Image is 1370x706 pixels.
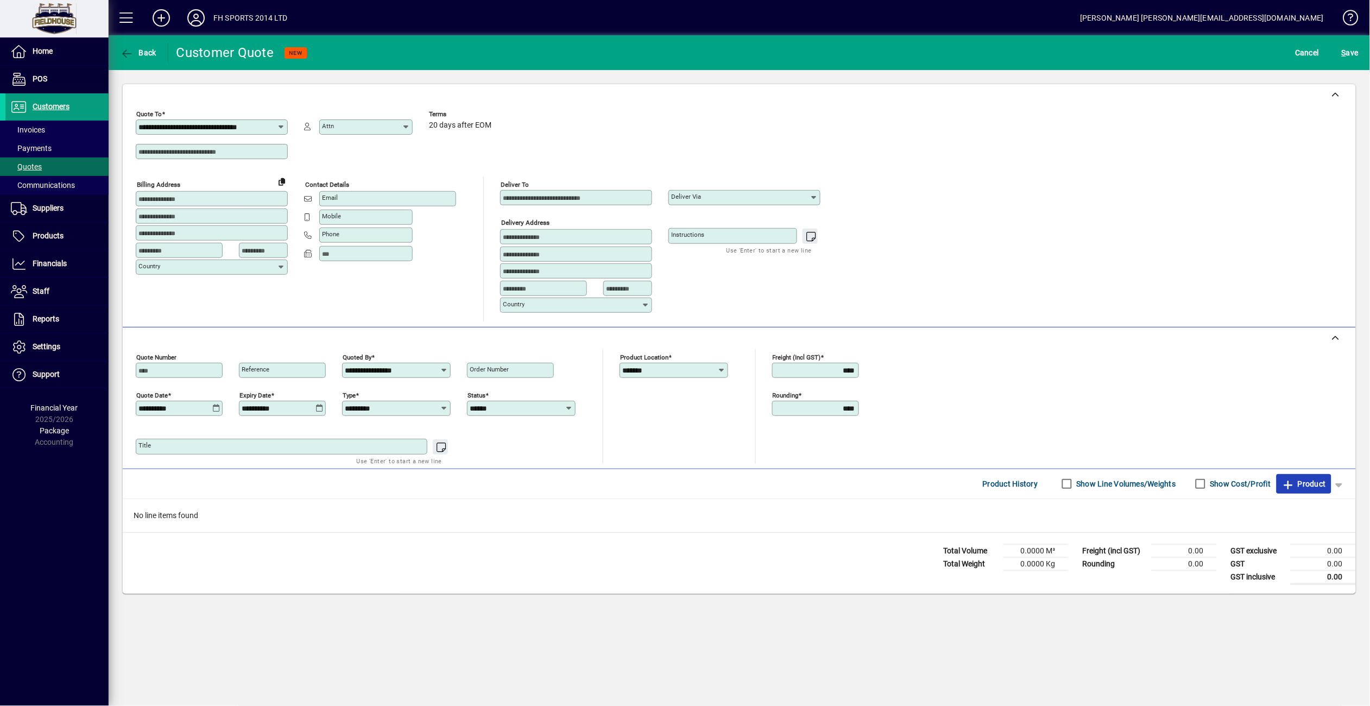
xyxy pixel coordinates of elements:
span: Financials [33,259,67,268]
mat-label: Type [343,391,356,399]
mat-label: Instructions [671,231,704,238]
td: 0.00 [1291,570,1356,584]
span: Home [33,47,53,55]
mat-label: Rounding [773,391,799,399]
span: Customers [33,102,70,111]
td: GST [1226,557,1291,570]
a: Home [5,38,109,65]
mat-label: Attn [322,122,334,130]
td: 0.00 [1152,557,1217,570]
a: Invoices [5,121,109,139]
span: Staff [33,287,49,295]
mat-label: Title [138,442,151,449]
span: Invoices [11,125,45,134]
mat-label: Quoted by [343,353,371,361]
td: 0.00 [1291,557,1356,570]
mat-hint: Use 'Enter' to start a new line [727,244,812,256]
mat-label: Quote number [136,353,176,361]
td: GST inclusive [1226,570,1291,584]
span: Settings [33,342,60,351]
mat-label: Order number [470,365,509,373]
button: Product History [978,474,1043,494]
mat-label: Email [322,194,338,201]
span: Back [120,48,156,57]
span: Product History [983,475,1038,493]
span: Suppliers [33,204,64,212]
mat-label: Quote To [136,110,162,118]
mat-label: Deliver via [671,193,701,200]
span: POS [33,74,47,83]
td: 0.00 [1291,544,1356,557]
a: Support [5,361,109,388]
a: Settings [5,333,109,361]
label: Show Line Volumes/Weights [1075,478,1176,489]
span: Quotes [11,162,42,171]
td: Total Volume [938,544,1003,557]
td: GST exclusive [1226,544,1291,557]
mat-label: Deliver To [501,181,529,188]
button: Add [144,8,179,28]
mat-label: Freight (incl GST) [773,353,821,361]
span: S [1342,48,1346,57]
a: POS [5,66,109,93]
button: Cancel [1293,43,1322,62]
span: Support [33,370,60,379]
a: Products [5,223,109,250]
mat-hint: Use 'Enter' to start a new line [357,455,442,467]
mat-label: Country [503,300,525,308]
span: Terms [429,111,494,118]
td: 0.00 [1152,544,1217,557]
div: No line items found [123,499,1356,532]
span: Financial Year [31,404,78,412]
div: Customer Quote [176,44,274,61]
a: Knowledge Base [1335,2,1356,37]
span: Communications [11,181,75,190]
mat-label: Expiry date [239,391,271,399]
span: Package [40,426,69,435]
td: Total Weight [938,557,1003,570]
mat-label: Product location [620,353,668,361]
a: Staff [5,278,109,305]
td: Rounding [1077,557,1152,570]
div: FH SPORTS 2014 LTD [213,9,287,27]
td: 0.0000 Kg [1003,557,1069,570]
span: 20 days after EOM [429,121,491,130]
mat-label: Status [468,391,485,399]
a: Reports [5,306,109,333]
mat-label: Phone [322,230,339,238]
button: Product [1277,474,1331,494]
mat-label: Reference [242,365,269,373]
div: [PERSON_NAME] [PERSON_NAME][EMAIL_ADDRESS][DOMAIN_NAME] [1080,9,1324,27]
a: Financials [5,250,109,278]
mat-label: Mobile [322,212,341,220]
app-page-header-button: Back [109,43,168,62]
span: Product [1282,475,1326,493]
a: Quotes [5,157,109,176]
td: 0.0000 M³ [1003,544,1069,557]
span: ave [1342,44,1359,61]
button: Save [1339,43,1361,62]
button: Copy to Delivery address [273,173,291,190]
span: Cancel [1296,44,1320,61]
td: Freight (incl GST) [1077,544,1152,557]
a: Payments [5,139,109,157]
mat-label: Quote date [136,391,168,399]
a: Suppliers [5,195,109,222]
span: NEW [289,49,302,56]
label: Show Cost/Profit [1208,478,1271,489]
a: Communications [5,176,109,194]
button: Back [117,43,159,62]
span: Reports [33,314,59,323]
span: Payments [11,144,52,153]
mat-label: Country [138,262,160,270]
button: Profile [179,8,213,28]
span: Products [33,231,64,240]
